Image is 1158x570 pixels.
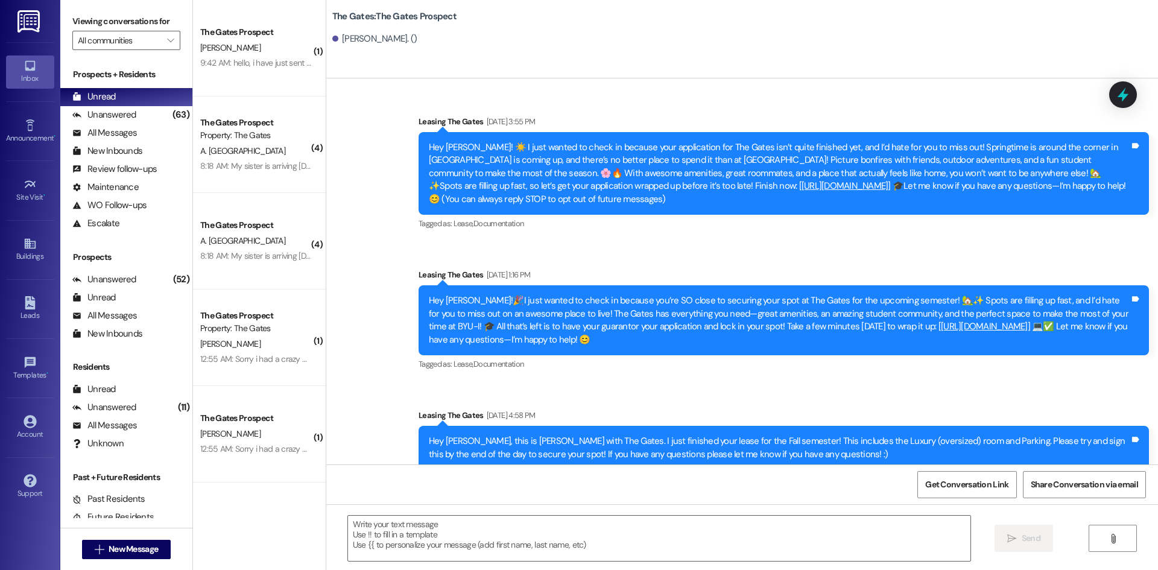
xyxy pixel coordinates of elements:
[200,160,321,171] div: 8:18 AM: My sister is arriving [DATE]
[454,218,473,229] span: Lease ,
[72,217,119,230] div: Escalate
[484,115,536,128] div: [DATE] 3:55 PM
[170,270,192,289] div: (52)
[200,219,312,232] div: The Gates Prospect
[17,10,42,33] img: ResiDesk Logo
[200,353,388,364] div: 12:55 AM: Sorry i had a crazy day, I'll sign it around 1pm
[46,369,48,378] span: •
[82,540,171,559] button: New Message
[60,471,192,484] div: Past + Future Residents
[1109,534,1118,543] i: 
[72,12,180,31] label: Viewing conversations for
[200,309,312,322] div: The Gates Prospect
[43,191,45,200] span: •
[332,33,417,45] div: [PERSON_NAME]. ()
[6,233,54,266] a: Buildings
[6,411,54,444] a: Account
[200,42,261,53] span: [PERSON_NAME]
[72,419,137,432] div: All Messages
[72,163,157,176] div: Review follow-ups
[95,545,104,554] i: 
[6,293,54,325] a: Leads
[1007,534,1016,543] i: 
[419,268,1149,285] div: Leasing The Gates
[175,398,192,417] div: (11)
[200,338,261,349] span: [PERSON_NAME]
[429,294,1130,346] div: Hey [PERSON_NAME]!🎉I just wanted to check in because you’re SO close to securing your spot at The...
[200,116,312,129] div: The Gates Prospect
[72,493,145,505] div: Past Residents
[72,90,116,103] div: Unread
[995,525,1053,552] button: Send
[6,470,54,503] a: Support
[72,181,139,194] div: Maintenance
[72,145,142,157] div: New Inbounds
[200,57,756,68] div: 9:42 AM: hello, i have just sent you a esa request email about getting an approval for him. could...
[941,320,1028,332] a: [URL][DOMAIN_NAME]
[429,435,1130,461] div: Hey [PERSON_NAME], this is [PERSON_NAME] with The Gates. I just finished your lease for the Fall ...
[72,199,147,212] div: WO Follow-ups
[419,215,1149,232] div: Tagged as:
[60,361,192,373] div: Residents
[419,355,1149,373] div: Tagged as:
[72,291,116,304] div: Unread
[6,174,54,207] a: Site Visit •
[72,511,154,524] div: Future Residents
[419,409,1149,426] div: Leasing The Gates
[72,401,136,414] div: Unanswered
[72,127,137,139] div: All Messages
[72,109,136,121] div: Unanswered
[1022,532,1040,545] span: Send
[925,478,1008,491] span: Get Conversation Link
[473,218,524,229] span: Documentation
[6,352,54,385] a: Templates •
[1031,478,1138,491] span: Share Conversation via email
[6,55,54,88] a: Inbox
[332,10,457,23] b: The Gates: The Gates Prospect
[200,412,312,425] div: The Gates Prospect
[200,129,312,142] div: Property: The Gates
[72,437,124,450] div: Unknown
[200,26,312,39] div: The Gates Prospect
[200,322,312,335] div: Property: The Gates
[167,36,174,45] i: 
[78,31,161,50] input: All communities
[200,250,321,261] div: 8:18 AM: My sister is arriving [DATE]
[1023,471,1146,498] button: Share Conversation via email
[484,268,531,281] div: [DATE] 1:16 PM
[473,359,524,369] span: Documentation
[72,328,142,340] div: New Inbounds
[109,543,158,556] span: New Message
[802,180,888,192] a: [URL][DOMAIN_NAME]
[72,309,137,322] div: All Messages
[54,132,55,141] span: •
[72,273,136,286] div: Unanswered
[72,383,116,396] div: Unread
[200,443,388,454] div: 12:55 AM: Sorry i had a crazy day, I'll sign it around 1pm
[169,106,192,124] div: (63)
[454,359,473,369] span: Lease ,
[200,428,261,439] span: [PERSON_NAME]
[60,68,192,81] div: Prospects + Residents
[429,141,1130,206] div: Hey [PERSON_NAME]! ☀️ I just wanted to check in because your application for The Gates isn’t quit...
[200,235,285,246] span: A. [GEOGRAPHIC_DATA]
[200,145,285,156] span: A. [GEOGRAPHIC_DATA]
[484,409,536,422] div: [DATE] 4:58 PM
[419,115,1149,132] div: Leasing The Gates
[60,251,192,264] div: Prospects
[917,471,1016,498] button: Get Conversation Link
